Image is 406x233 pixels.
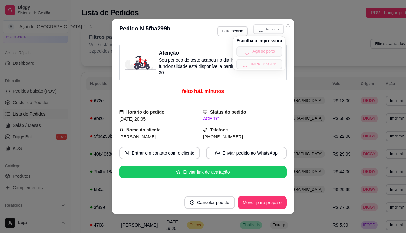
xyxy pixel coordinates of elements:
[217,26,247,36] button: Editarpedido
[203,116,287,122] div: ACEITO
[119,110,124,114] span: calendar
[126,110,165,115] strong: Horário do pedido
[210,110,246,115] strong: Status do pedido
[236,37,282,44] h4: Escolha a impressora
[206,147,287,159] button: whats-appEnviar pedido ao WhatsApp
[125,56,156,70] img: delivery-image
[159,49,281,57] h3: Atenção
[238,196,287,209] button: Mover para preparo
[190,200,194,205] span: close-circle
[159,57,281,76] p: Seu período de teste acabou no dia Invalid Date . Essa funcionalidade está disponível a partir do...
[119,147,200,159] button: whats-appEntrar em contato com o cliente
[184,196,235,209] button: close-circleCancelar pedido
[203,110,207,114] span: desktop
[210,127,228,132] strong: Telefone
[119,134,156,139] span: [PERSON_NAME]
[283,20,293,30] button: Close
[203,134,243,139] span: [PHONE_NUMBER]
[119,24,170,36] h3: Pedido N. 5fba299b
[119,117,146,122] span: [DATE] 20:05
[119,128,124,132] span: user
[176,170,180,174] span: star
[182,89,224,94] span: feito há 1 minutos
[119,166,287,178] button: starEnviar link de avaliação
[125,151,129,155] span: whats-app
[126,127,160,132] strong: Nome do cliente
[203,128,207,132] span: phone
[215,151,220,155] span: whats-app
